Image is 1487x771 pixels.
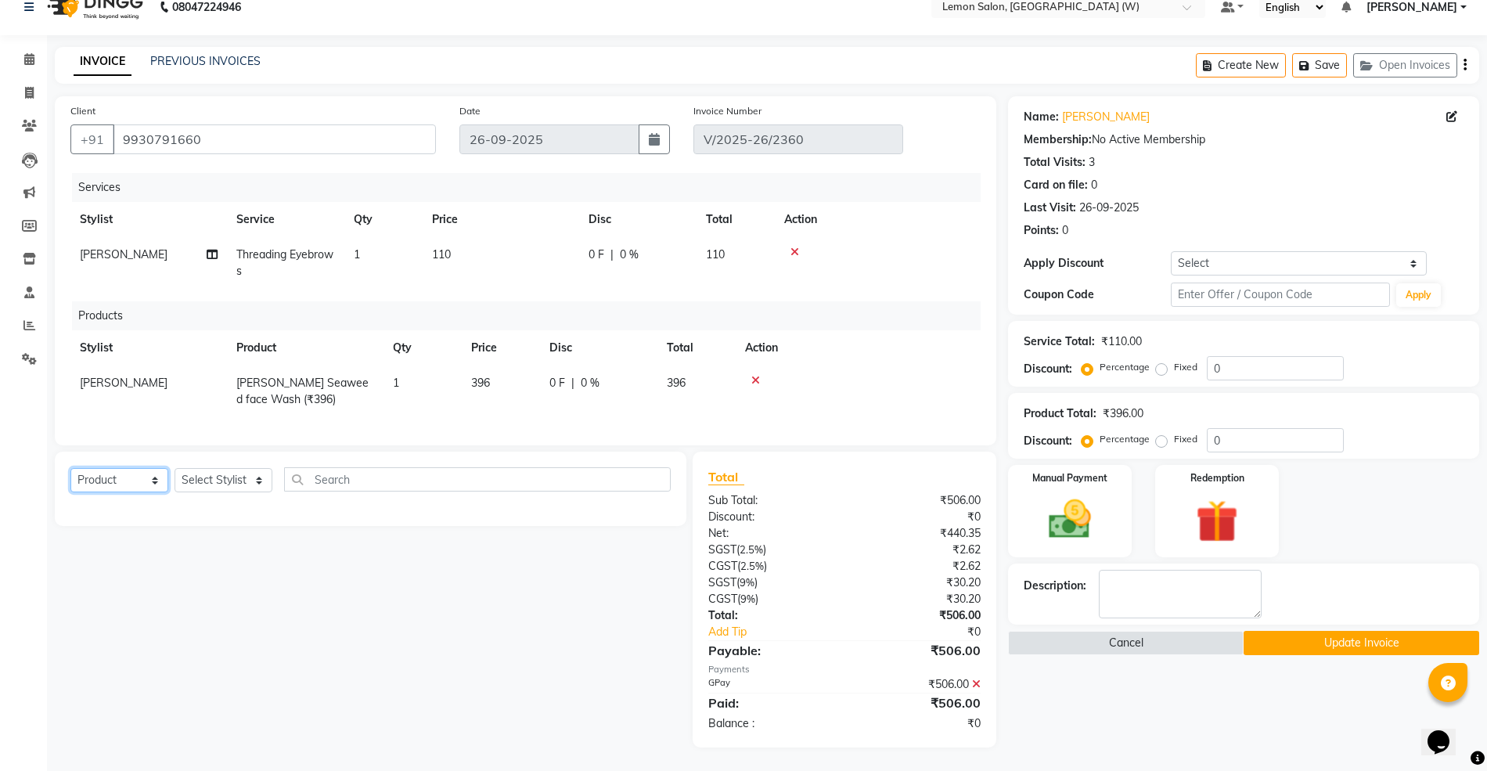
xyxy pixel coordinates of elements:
span: 110 [706,247,725,261]
div: Paid: [697,694,844,712]
span: 1 [354,247,360,261]
div: Total: [697,607,844,624]
div: ₹506.00 [844,492,992,509]
div: 0 [1091,177,1097,193]
a: INVOICE [74,48,131,76]
a: [PERSON_NAME] [1062,109,1150,125]
div: Apply Discount [1024,255,1170,272]
div: Points: [1024,222,1059,239]
div: Discount: [1024,361,1072,377]
img: _cash.svg [1035,495,1104,544]
button: Save [1292,53,1347,77]
th: Price [423,202,579,237]
th: Stylist [70,330,227,366]
th: Disc [540,330,657,366]
th: Action [736,330,981,366]
div: No Active Membership [1024,132,1464,148]
button: Create New [1196,53,1286,77]
div: Services [72,173,992,202]
span: 0 % [620,247,639,263]
th: Action [775,202,981,237]
div: 0 [1062,222,1068,239]
div: ( ) [697,558,844,575]
span: Total [708,469,744,485]
label: Fixed [1174,360,1197,374]
span: 9% [740,593,755,605]
th: Total [697,202,775,237]
span: SGST [708,575,736,589]
div: Payable: [697,641,844,660]
span: CGST [708,559,737,573]
input: Search by Name/Mobile/Email/Code [113,124,436,154]
div: Last Visit: [1024,200,1076,216]
div: ₹440.35 [844,525,992,542]
div: ( ) [697,591,844,607]
div: Products [72,301,992,330]
div: 3 [1089,154,1095,171]
label: Fixed [1174,432,1197,446]
span: Threading Eyebrows [236,247,333,278]
button: Open Invoices [1353,53,1457,77]
div: ₹506.00 [844,607,992,624]
div: Product Total: [1024,405,1096,422]
div: ₹0 [870,624,993,640]
span: [PERSON_NAME] Seaweed face Wash (₹396) [236,376,369,406]
div: Name: [1024,109,1059,125]
iframe: chat widget [1421,708,1471,755]
span: CGST [708,592,737,606]
div: Balance : [697,715,844,732]
div: Discount: [1024,433,1072,449]
span: 9% [740,576,754,589]
span: 396 [471,376,490,390]
th: Price [462,330,540,366]
div: ₹396.00 [1103,405,1143,422]
span: [PERSON_NAME] [80,247,167,261]
div: 26-09-2025 [1079,200,1139,216]
th: Qty [383,330,462,366]
th: Stylist [70,202,227,237]
button: +91 [70,124,114,154]
div: ₹30.20 [844,575,992,591]
input: Search [284,467,671,492]
div: GPay [697,676,844,693]
div: ₹30.20 [844,591,992,607]
div: ₹2.62 [844,542,992,558]
div: Net: [697,525,844,542]
span: [PERSON_NAME] [80,376,167,390]
div: Membership: [1024,132,1092,148]
span: 0 F [549,375,565,391]
label: Client [70,104,95,118]
img: _gift.svg [1183,495,1251,548]
span: | [610,247,614,263]
span: | [571,375,574,391]
div: Total Visits: [1024,154,1086,171]
div: Card on file: [1024,177,1088,193]
th: Disc [579,202,697,237]
div: ₹2.62 [844,558,992,575]
span: 2.5% [740,543,763,556]
div: ₹506.00 [844,641,992,660]
div: ₹0 [844,715,992,732]
span: 396 [667,376,686,390]
button: Apply [1396,283,1441,307]
span: 110 [432,247,451,261]
th: Qty [344,202,423,237]
th: Product [227,330,383,366]
div: Discount: [697,509,844,525]
span: 2.5% [740,560,764,572]
div: Sub Total: [697,492,844,509]
input: Enter Offer / Coupon Code [1171,283,1391,307]
th: Total [657,330,736,366]
div: ( ) [697,575,844,591]
label: Manual Payment [1032,471,1107,485]
a: PREVIOUS INVOICES [150,54,261,68]
th: Service [227,202,344,237]
div: ₹110.00 [1101,333,1142,350]
button: Cancel [1008,631,1244,655]
label: Invoice Number [693,104,762,118]
button: Update Invoice [1244,631,1479,655]
a: Add Tip [697,624,870,640]
span: 0 % [581,375,599,391]
label: Redemption [1190,471,1244,485]
div: Payments [708,663,981,676]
